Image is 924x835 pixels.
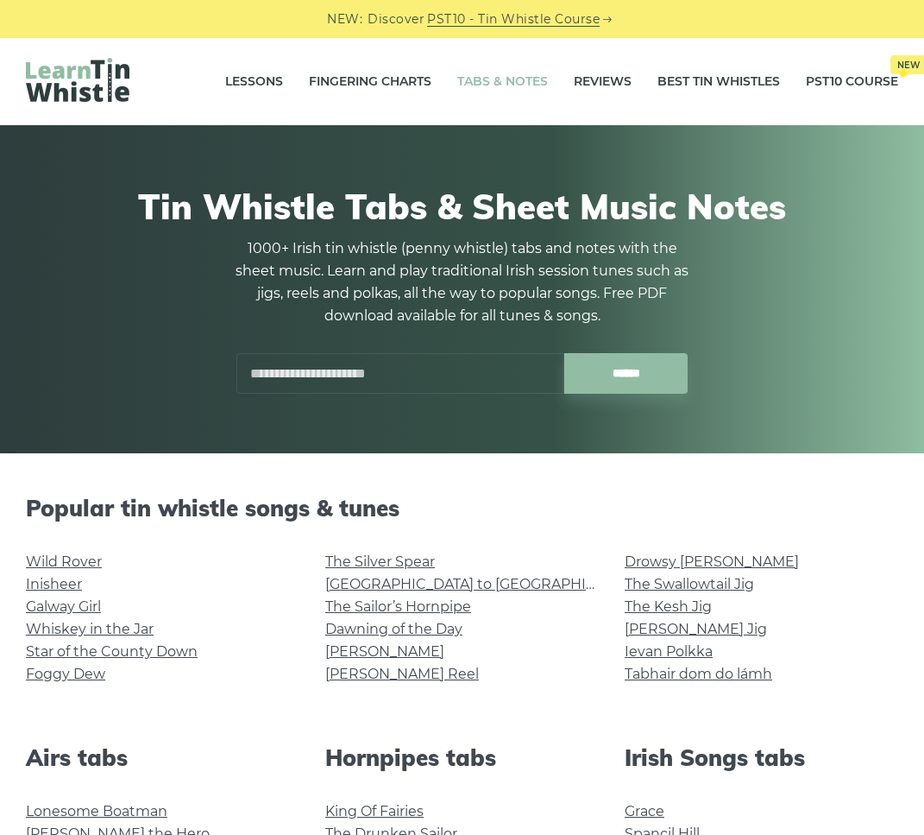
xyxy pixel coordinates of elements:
[806,60,898,104] a: PST10 CourseNew
[26,58,129,102] img: LearnTinWhistle.com
[625,744,898,771] h2: Irish Songs tabs
[325,803,424,819] a: King Of Fairies
[325,643,444,660] a: [PERSON_NAME]
[457,60,548,104] a: Tabs & Notes
[325,554,435,570] a: The Silver Spear
[325,598,471,615] a: The Sailor’s Hornpipe
[26,643,198,660] a: Star of the County Down
[26,495,898,522] h2: Popular tin whistle songs & tunes
[325,666,479,682] a: [PERSON_NAME] Reel
[625,666,772,682] a: Tabhair dom do lámh
[625,598,712,615] a: The Kesh Jig
[26,598,101,615] a: Galway Girl
[325,621,462,637] a: Dawning of the Day
[574,60,632,104] a: Reviews
[225,60,283,104] a: Lessons
[625,643,713,660] a: Ievan Polkka
[26,803,167,819] a: Lonesome Boatman
[325,576,644,592] a: [GEOGRAPHIC_DATA] to [GEOGRAPHIC_DATA]
[35,186,889,227] h1: Tin Whistle Tabs & Sheet Music Notes
[26,576,82,592] a: Inisheer
[625,621,767,637] a: [PERSON_NAME] Jig
[325,744,599,771] h2: Hornpipes tabs
[625,803,664,819] a: Grace
[657,60,780,104] a: Best Tin Whistles
[26,554,102,570] a: Wild Rover
[625,576,754,592] a: The Swallowtail Jig
[309,60,431,104] a: Fingering Charts
[26,621,154,637] a: Whiskey in the Jar
[229,237,695,327] p: 1000+ Irish tin whistle (penny whistle) tabs and notes with the sheet music. Learn and play tradi...
[26,744,299,771] h2: Airs tabs
[625,554,799,570] a: Drowsy [PERSON_NAME]
[26,666,105,682] a: Foggy Dew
